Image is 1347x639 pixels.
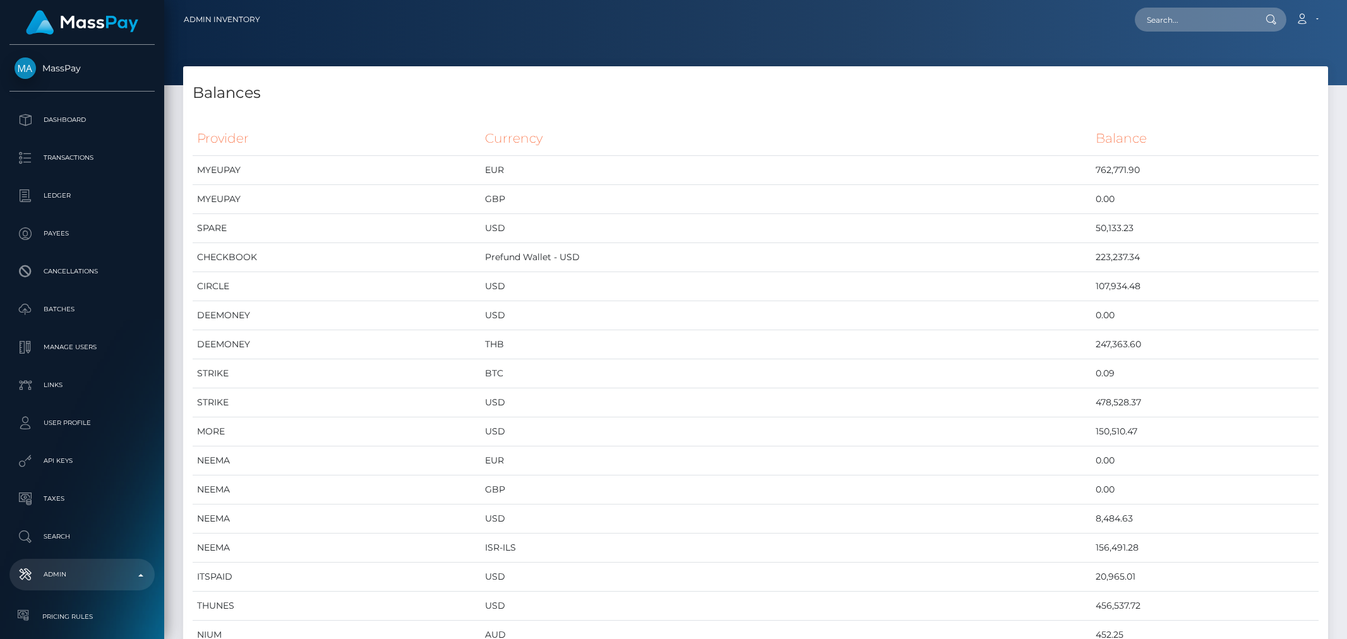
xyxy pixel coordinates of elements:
[193,534,481,563] td: NEEMA
[193,417,481,446] td: MORE
[481,534,1091,563] td: ISR-ILS
[15,338,150,357] p: Manage Users
[15,224,150,243] p: Payees
[193,185,481,214] td: MYEUPAY
[15,489,150,508] p: Taxes
[193,359,481,388] td: STRIKE
[9,63,155,74] span: MassPay
[1091,417,1319,446] td: 150,510.47
[9,483,155,515] a: Taxes
[9,559,155,590] a: Admin
[15,414,150,433] p: User Profile
[1091,592,1319,621] td: 456,537.72
[15,451,150,470] p: API Keys
[1091,214,1319,243] td: 50,133.23
[481,156,1091,185] td: EUR
[9,294,155,325] a: Batches
[1091,534,1319,563] td: 156,491.28
[9,256,155,287] a: Cancellations
[193,121,481,156] th: Provider
[1091,156,1319,185] td: 762,771.90
[193,446,481,475] td: NEEMA
[1091,446,1319,475] td: 0.00
[9,521,155,552] a: Search
[481,272,1091,301] td: USD
[193,563,481,592] td: ITSPAID
[15,527,150,546] p: Search
[193,301,481,330] td: DEEMONEY
[193,592,481,621] td: THUNES
[1135,8,1254,32] input: Search...
[1091,121,1319,156] th: Balance
[193,475,481,505] td: NEEMA
[481,243,1091,272] td: Prefund Wallet - USD
[1091,388,1319,417] td: 478,528.37
[9,142,155,174] a: Transactions
[1091,185,1319,214] td: 0.00
[15,300,150,319] p: Batches
[9,104,155,136] a: Dashboard
[9,445,155,477] a: API Keys
[1091,243,1319,272] td: 223,237.34
[481,417,1091,446] td: USD
[481,563,1091,592] td: USD
[15,57,36,79] img: MassPay
[15,376,150,395] p: Links
[481,214,1091,243] td: USD
[481,330,1091,359] td: THB
[193,272,481,301] td: CIRCLE
[481,446,1091,475] td: EUR
[15,565,150,584] p: Admin
[15,148,150,167] p: Transactions
[481,505,1091,534] td: USD
[9,218,155,249] a: Payees
[481,359,1091,388] td: BTC
[481,185,1091,214] td: GBP
[9,331,155,363] a: Manage Users
[193,156,481,185] td: MYEUPAY
[15,110,150,129] p: Dashboard
[193,505,481,534] td: NEEMA
[481,301,1091,330] td: USD
[193,330,481,359] td: DEEMONEY
[193,82,1319,104] h4: Balances
[193,388,481,417] td: STRIKE
[193,243,481,272] td: CHECKBOOK
[1091,475,1319,505] td: 0.00
[193,214,481,243] td: SPARE
[481,121,1091,156] th: Currency
[15,186,150,205] p: Ledger
[9,407,155,439] a: User Profile
[1091,505,1319,534] td: 8,484.63
[481,475,1091,505] td: GBP
[184,6,260,33] a: Admin Inventory
[1091,330,1319,359] td: 247,363.60
[481,592,1091,621] td: USD
[1091,563,1319,592] td: 20,965.01
[15,262,150,281] p: Cancellations
[26,10,138,35] img: MassPay Logo
[481,388,1091,417] td: USD
[1091,301,1319,330] td: 0.00
[1091,359,1319,388] td: 0.09
[9,180,155,212] a: Ledger
[1091,272,1319,301] td: 107,934.48
[15,609,150,624] span: Pricing Rules
[9,603,155,630] a: Pricing Rules
[9,369,155,401] a: Links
